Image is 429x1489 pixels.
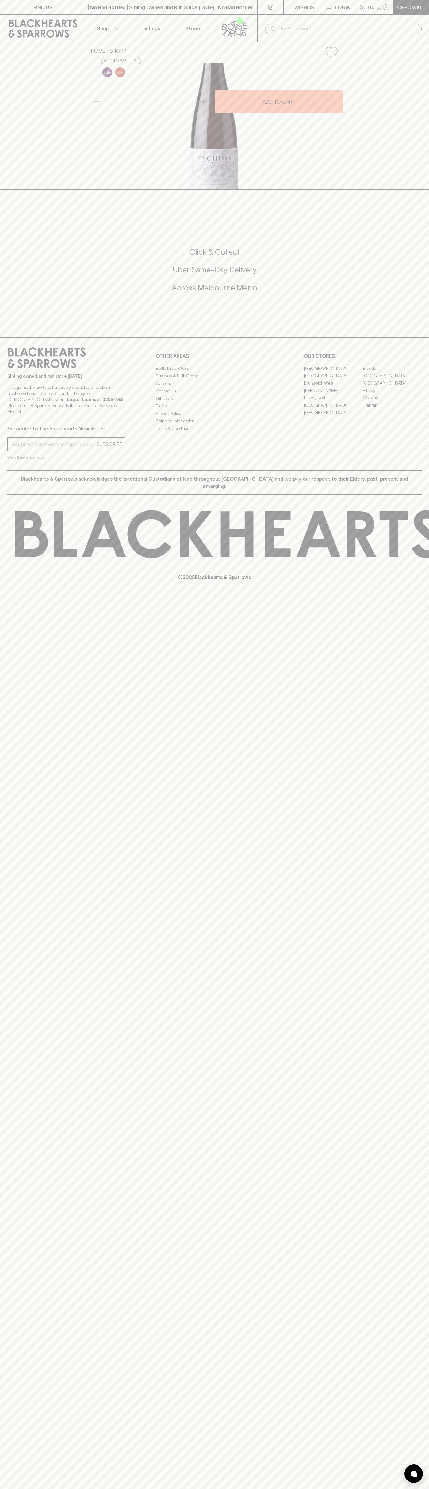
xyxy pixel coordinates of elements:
p: Stores [185,25,201,32]
a: Privacy Policy [156,410,274,417]
p: SUBSCRIBE [97,441,122,448]
a: [GEOGRAPHIC_DATA] [363,379,422,387]
p: OTHER AREAS [156,352,274,360]
button: Shop [86,15,129,42]
h5: Click & Collect [7,247,422,257]
a: Fitzroy North [304,394,363,401]
input: e.g. jane@blackheartsandsparrows.com.au [12,439,94,449]
a: Some may call it natural, others minimum intervention, either way, it’s hands off & maybe even a ... [101,66,114,79]
a: SHOP [110,48,123,54]
h5: Uber Same-Day Delivery [7,265,422,275]
p: $0.00 [360,4,375,11]
p: ADD TO CART [262,98,295,105]
a: Geelong [363,394,422,401]
a: [GEOGRAPHIC_DATA] [304,365,363,372]
strong: Liquor License #32064953 [67,397,124,402]
p: Login [335,4,350,11]
a: Brunswick West [304,379,363,387]
p: FIND US [33,4,52,11]
a: FAQ's [156,402,274,410]
a: [PERSON_NAME] [304,387,363,394]
a: [GEOGRAPHIC_DATA] [304,409,363,416]
a: Fitzroy [363,387,422,394]
button: ADD TO CART [215,90,343,113]
a: Tastings [129,15,172,42]
p: We will never spam you [7,454,125,460]
img: 40652.png [86,63,343,189]
a: Made and bottled without any added Sulphur Dioxide (SO2) [114,66,127,79]
p: Sibling owned and run since [DATE] [7,373,125,379]
button: Add to wishlist [101,57,141,64]
p: Blackhearts & Sparrows acknowledges the traditional Custodians of land throughout [GEOGRAPHIC_DAT... [12,475,417,490]
img: Lo-Fi [102,67,112,77]
input: Try "Pinot noir" [280,24,417,34]
p: 0 [385,6,387,9]
a: HOME [91,48,105,54]
a: Shipping Information [156,417,274,425]
a: Contact Us [156,387,274,395]
p: OUR STORES [304,352,422,360]
a: Bottle Drop FAQ's [156,365,274,372]
a: [GEOGRAPHIC_DATA] [304,372,363,379]
a: Gift Cards [156,395,274,402]
p: Wishlist [294,4,318,11]
a: Business & Bulk Gifting [156,372,274,380]
a: Stores [172,15,215,42]
a: Careers [156,380,274,387]
a: Prahran [363,401,422,409]
div: Call to action block [7,222,422,325]
p: Tastings [140,25,160,32]
img: bubble-icon [411,1471,417,1477]
img: Sulphur Free [115,67,125,77]
p: It is against the law to sell or supply alcohol to, or to obtain alcohol on behalf of a person un... [7,384,125,415]
button: SUBSCRIBE [94,438,125,451]
p: Shop [97,25,109,32]
p: Subscribe to The Blackhearts Newsletter [7,425,125,432]
button: Add to wishlist [323,45,340,60]
p: Checkout [397,4,425,11]
a: Braddon [363,365,422,372]
h5: Across Melbourne Metro [7,283,422,293]
a: [GEOGRAPHIC_DATA] [304,401,363,409]
a: [GEOGRAPHIC_DATA] [363,372,422,379]
a: Terms & Conditions [156,425,274,432]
